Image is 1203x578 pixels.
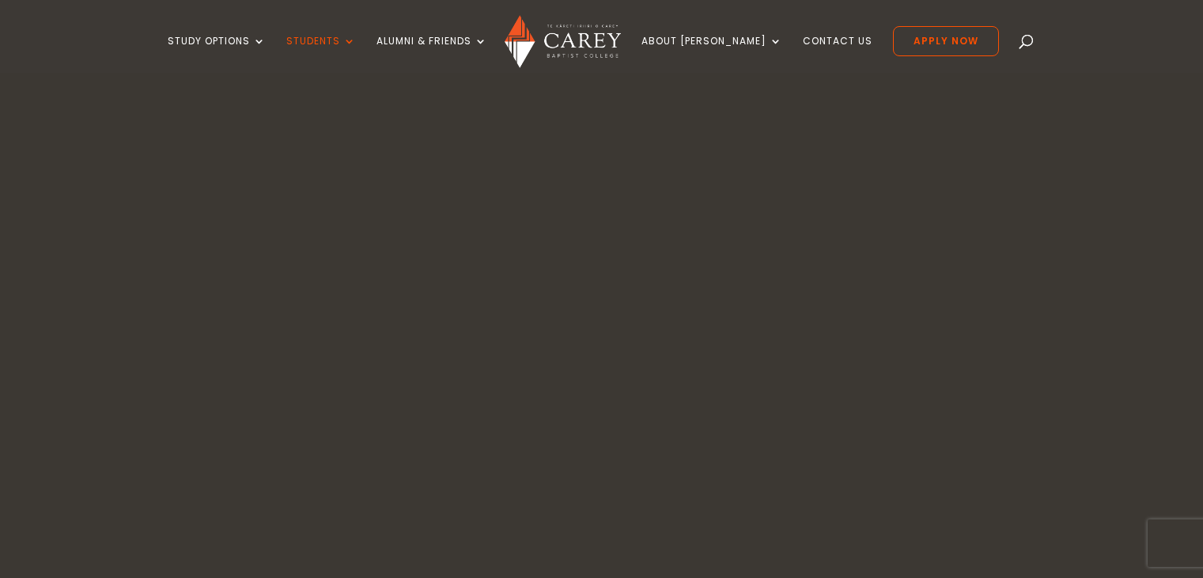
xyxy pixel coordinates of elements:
a: About [PERSON_NAME] [641,36,782,73]
a: Contact Us [803,36,872,73]
img: Carey Baptist College [505,15,621,68]
a: Study Options [168,36,266,73]
a: Students [286,36,356,73]
a: Alumni & Friends [376,36,487,73]
a: Apply Now [893,26,999,56]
